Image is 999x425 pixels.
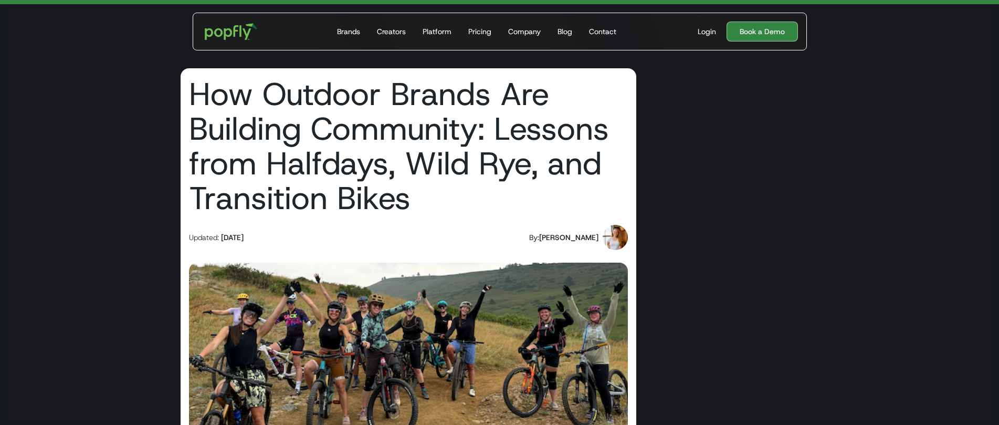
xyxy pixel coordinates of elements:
[337,26,360,37] div: Brands
[373,13,410,50] a: Creators
[189,232,219,243] div: Updated:
[468,26,491,37] div: Pricing
[589,26,616,37] div: Contact
[727,22,798,42] a: Book a Demo
[377,26,406,37] div: Creators
[558,26,572,37] div: Blog
[221,232,244,243] div: [DATE]
[585,13,621,50] a: Contact
[423,26,451,37] div: Platform
[464,13,496,50] a: Pricing
[693,26,720,37] a: Login
[189,77,628,215] h1: How Outdoor Brands Are Building Community: Lessons from Halfdays, Wild Rye, and Transition Bikes
[333,13,364,50] a: Brands
[504,13,545,50] a: Company
[418,13,456,50] a: Platform
[553,13,576,50] a: Blog
[529,232,539,243] div: By:
[508,26,541,37] div: Company
[698,26,716,37] div: Login
[539,232,598,243] div: [PERSON_NAME]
